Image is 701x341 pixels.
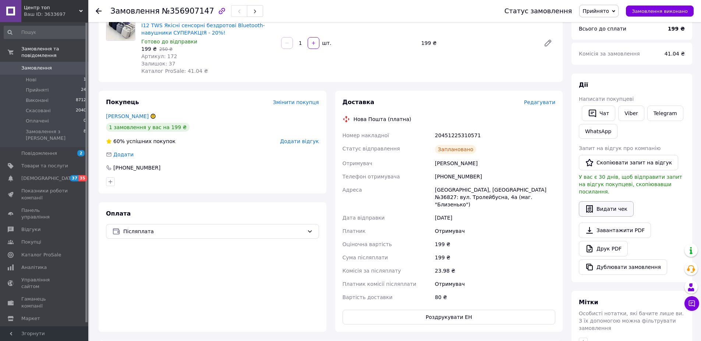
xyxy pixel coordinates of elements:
[21,207,68,220] span: Панель управління
[433,291,557,304] div: 80 ₴
[123,227,304,235] span: Післяплата
[84,118,86,124] span: 0
[343,187,362,193] span: Адреса
[579,155,678,170] button: Скопіювати запит на відгук
[418,38,538,48] div: 199 ₴
[579,174,682,195] span: У вас є 30 днів, щоб відправити запит на відгук покупцеві, скопіювавши посилання.
[579,96,634,102] span: Написати покупцеві
[21,252,61,258] span: Каталог ProSale
[579,145,661,151] span: Запит на відгук про компанію
[106,99,139,106] span: Покупець
[618,106,644,121] a: Viber
[352,116,413,123] div: Нова Пошта (платна)
[110,7,160,15] span: Замовлення
[579,241,628,256] a: Друк PDF
[4,26,87,39] input: Пошук
[343,294,393,300] span: Вартість доставки
[343,215,385,221] span: Дата відправки
[684,296,699,311] button: Чат з покупцем
[21,150,57,157] span: Повідомлення
[141,68,208,74] span: Каталог ProSale: 41.04 ₴
[343,268,401,274] span: Комісія за післяплату
[343,310,556,324] button: Роздрукувати ЕН
[26,118,49,124] span: Оплачені
[159,47,173,52] span: 250 ₴
[541,36,555,50] a: Редагувати
[343,174,400,180] span: Телефон отримувача
[632,8,688,14] span: Замовлення виконано
[26,77,36,83] span: Нові
[433,277,557,291] div: Отримувач
[76,107,86,114] span: 2040
[106,123,190,132] div: 1 замовлення у вас на 199 ₴
[84,77,86,83] span: 1
[26,97,49,104] span: Виконані
[113,138,125,144] span: 60%
[21,264,47,271] span: Аналітика
[433,264,557,277] div: 23.98 ₴
[280,138,319,144] span: Додати відгук
[433,170,557,183] div: [PHONE_NUMBER]
[106,210,131,217] span: Оплата
[433,251,557,264] div: 199 ₴
[343,228,366,234] span: Платник
[21,163,68,169] span: Товари та послуги
[21,188,68,201] span: Показники роботи компанії
[668,26,685,32] b: 199 ₴
[162,7,214,15] span: №356907147
[579,81,588,88] span: Дії
[21,175,76,182] span: [DEMOGRAPHIC_DATA]
[579,201,634,217] button: Видати чек
[579,299,598,306] span: Мітки
[579,259,667,275] button: Дублювати замовлення
[113,152,134,157] span: Додати
[21,296,68,309] span: Гаманець компанії
[579,124,617,139] a: WhatsApp
[504,7,572,15] div: Статус замовлення
[106,138,176,145] div: успішних покупок
[141,61,175,67] span: Залишок: 37
[435,145,477,154] div: Заплановано
[21,226,40,233] span: Відгуки
[343,255,388,260] span: Сума післяплати
[106,113,149,119] a: [PERSON_NAME]
[141,22,265,36] a: I12 TWS Якісні сенсорні бездротові Bluetooth-навушники СУПЕРАКЦІЯ - 20%!
[343,146,400,152] span: Статус відправлення
[84,128,86,142] span: 8
[26,128,84,142] span: Замовлення з [PERSON_NAME]
[579,26,626,32] span: Всього до сплати
[665,51,685,57] span: 41.04 ₴
[524,99,555,105] span: Редагувати
[77,150,85,156] span: 2
[141,39,197,45] span: Готово до відправки
[343,160,372,166] span: Отримувач
[76,97,86,104] span: 8712
[78,175,87,181] span: 35
[433,183,557,211] div: [GEOGRAPHIC_DATA], [GEOGRAPHIC_DATA] №36827: вул. Тролейбусна, 4а (маг. "Близенько")
[579,51,640,57] span: Комісія за замовлення
[582,106,615,121] button: Чат
[433,211,557,224] div: [DATE]
[81,87,86,93] span: 24
[141,46,157,52] span: 199 ₴
[21,46,88,59] span: Замовлення та повідомлення
[21,239,41,245] span: Покупці
[70,175,78,181] span: 37
[433,157,557,170] div: [PERSON_NAME]
[26,87,49,93] span: Прийняті
[343,241,392,247] span: Оціночна вартість
[21,277,68,290] span: Управління сайтом
[343,281,417,287] span: Платник комісії післяплати
[106,12,135,40] img: I12 TWS Якісні сенсорні бездротові Bluetooth-навушники СУПЕРАКЦІЯ - 20%!
[24,11,88,18] div: Ваш ID: 3633697
[24,4,79,11] span: Центр топ
[141,53,177,59] span: Артикул: 172
[21,315,40,322] span: Маркет
[21,65,52,71] span: Замовлення
[320,39,332,47] div: шт.
[583,8,609,14] span: Прийнято
[273,99,319,105] span: Змінити покупця
[26,107,51,114] span: Скасовані
[626,6,694,17] button: Замовлення виконано
[579,223,651,238] a: Завантажити PDF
